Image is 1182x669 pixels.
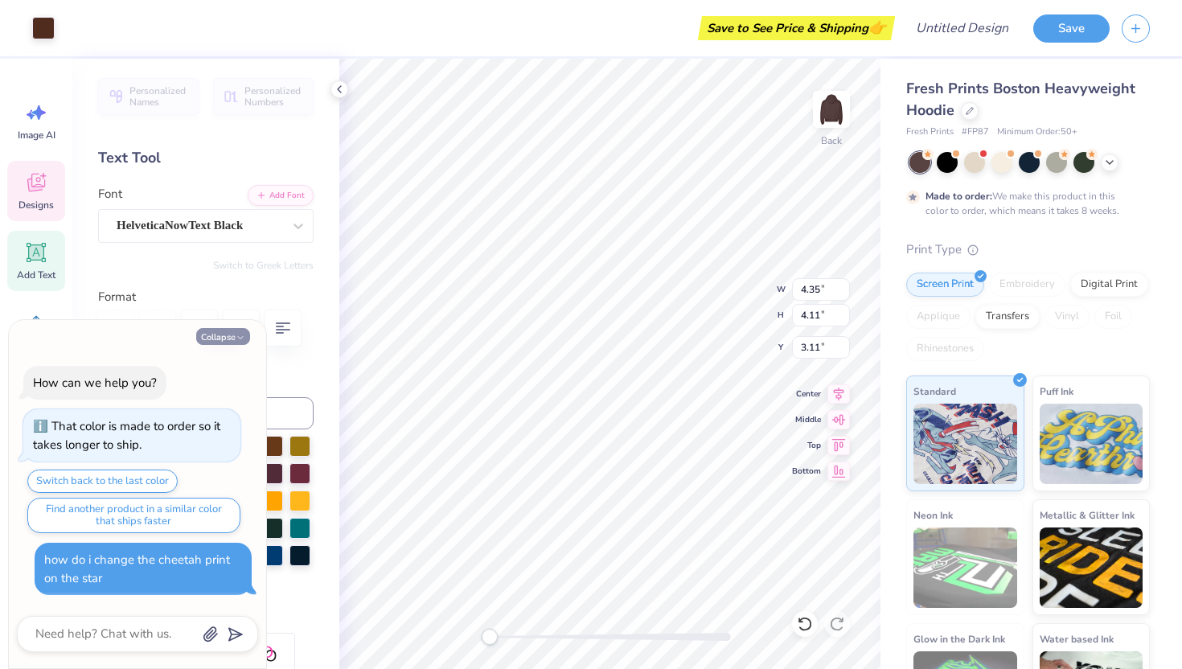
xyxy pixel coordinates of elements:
img: Back [815,93,848,125]
span: Fresh Prints [906,125,954,139]
div: Back [821,133,842,148]
span: Bottom [792,465,821,478]
span: Water based Ink [1040,630,1114,647]
span: Minimum Order: 50 + [997,125,1077,139]
button: Find another product in a similar color that ships faster [27,498,240,533]
button: Switch back to the last color [27,470,178,493]
span: Fresh Prints Boston Heavyweight Hoodie [906,79,1135,120]
div: how do i change the cheetah print on the star [44,552,230,586]
img: Puff Ink [1040,404,1143,484]
div: Digital Print [1070,273,1148,297]
div: Applique [906,305,971,329]
div: Vinyl [1045,305,1090,329]
button: Personalized Numbers [213,78,314,115]
img: Neon Ink [913,527,1017,608]
input: Untitled Design [903,12,1021,44]
span: Designs [18,199,54,211]
div: How can we help you? [33,375,157,391]
label: Format [98,288,314,306]
span: Metallic & Glitter Ink [1040,507,1135,523]
div: Screen Print [906,273,984,297]
div: Rhinestones [906,337,984,361]
div: Print Type [906,240,1150,259]
span: Personalized Numbers [244,85,304,108]
div: Embroidery [989,273,1065,297]
span: 👉 [868,18,886,37]
img: Standard [913,404,1017,484]
button: Personalized Names [98,78,199,115]
strong: Made to order: [925,190,992,203]
button: Save [1033,14,1110,43]
button: Add Font [248,185,314,206]
span: Neon Ink [913,507,953,523]
button: Switch to Greek Letters [213,259,314,272]
img: Metallic & Glitter Ink [1040,527,1143,608]
span: Standard [913,383,956,400]
span: # FP87 [962,125,989,139]
div: Foil [1094,305,1132,329]
div: Accessibility label [482,629,498,645]
div: That color is made to order so it takes longer to ship. [33,418,220,453]
span: Glow in the Dark Ink [913,630,1005,647]
span: Middle [792,413,821,426]
span: Puff Ink [1040,383,1073,400]
span: Center [792,388,821,400]
span: Image AI [18,129,55,142]
div: Text Tool [98,147,314,169]
label: Font [98,185,122,203]
button: Collapse [196,328,250,345]
span: Personalized Names [129,85,189,108]
div: Transfers [975,305,1040,329]
div: Save to See Price & Shipping [702,16,891,40]
span: Top [792,439,821,452]
span: Add Text [17,269,55,281]
div: We make this product in this color to order, which means it takes 8 weeks. [925,189,1123,218]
